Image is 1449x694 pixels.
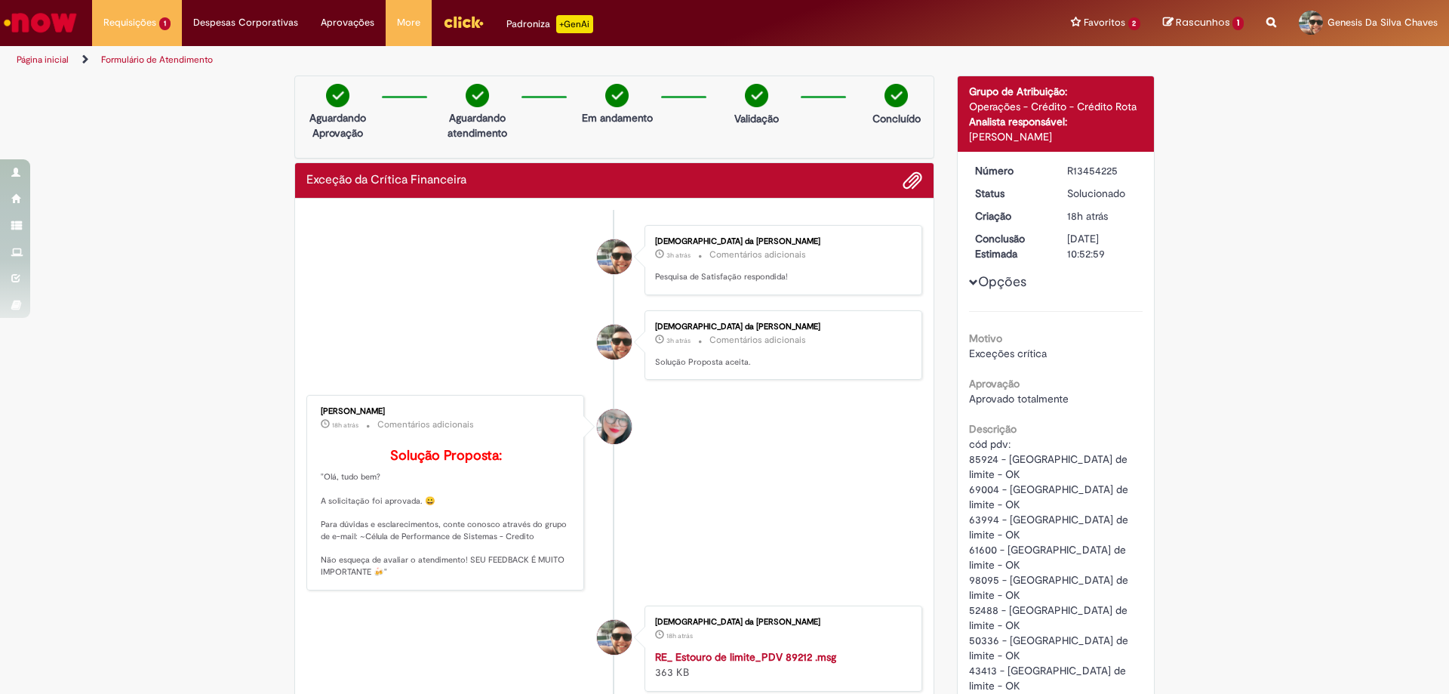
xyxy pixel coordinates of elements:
[969,99,1143,114] div: Operações - Crédito - Crédito Rota
[1327,16,1438,29] span: Genesis Da Silva Chaves
[321,449,572,578] p: "Olá, tudo bem? A solicitação foi aprovada. 😀 Para dúvidas e esclarecimentos, conte conosco atrav...
[1067,186,1137,201] div: Solucionado
[1176,15,1230,29] span: Rascunhos
[326,84,349,107] img: check-circle-green.png
[2,8,79,38] img: ServiceNow
[655,237,906,246] div: [DEMOGRAPHIC_DATA] da [PERSON_NAME]
[332,421,358,430] span: 18h atrás
[655,618,906,627] div: [DEMOGRAPHIC_DATA] da [PERSON_NAME]
[709,248,806,261] small: Comentários adicionais
[666,336,691,345] time: 28/08/2025 09:53:00
[969,392,1069,406] span: Aprovado totalmente
[556,15,593,33] p: +GenAi
[597,239,632,274] div: Genesis da Silva Chaves
[605,84,629,107] img: check-circle-green.png
[193,15,298,30] span: Despesas Corporativas
[17,54,69,66] a: Página inicial
[666,251,691,260] span: 3h atrás
[666,631,693,640] span: 18h atrás
[964,231,1057,261] dt: Conclusão Estimada
[321,15,374,30] span: Aprovações
[441,110,514,140] p: Aguardando atendimento
[1067,163,1137,178] div: R13454225
[655,649,906,680] div: 363 KB
[884,84,908,107] img: check-circle-green.png
[969,377,1020,390] b: Aprovação
[709,334,806,347] small: Comentários adicionais
[666,251,691,260] time: 28/08/2025 09:53:08
[655,356,906,369] p: Solução Proposta aceita.
[390,447,502,464] b: Solução Proposta:
[506,15,593,33] div: Padroniza
[666,631,693,640] time: 27/08/2025 18:58:27
[745,84,768,107] img: check-circle-green.png
[964,208,1057,224] dt: Criação
[597,409,632,444] div: Franciele Fernanda Melo dos Santos
[597,325,632,359] div: Genesis da Silva Chaves
[321,407,572,416] div: [PERSON_NAME]
[1067,209,1108,223] span: 18h atrás
[969,84,1143,99] div: Grupo de Atribuição:
[655,650,836,664] a: RE_ Estouro de limite_PDV 89212 .msg
[969,347,1047,360] span: Exceções crítica
[1067,231,1137,261] div: [DATE] 10:52:59
[101,54,213,66] a: Formulário de Atendimento
[332,421,358,430] time: 27/08/2025 19:08:08
[969,422,1017,436] b: Descrição
[969,332,1002,345] b: Motivo
[666,336,691,345] span: 3h atrás
[582,110,653,125] p: Em andamento
[1084,15,1125,30] span: Favoritos
[655,322,906,332] div: [DEMOGRAPHIC_DATA] da [PERSON_NAME]
[306,174,466,187] h2: Exceção da Crítica Financeira Histórico de tíquete
[903,171,922,190] button: Adicionar anexos
[301,110,374,140] p: Aguardando Aprovação
[1163,16,1244,30] a: Rascunhos
[1067,209,1108,223] time: 27/08/2025 18:58:35
[397,15,420,30] span: More
[872,111,921,126] p: Concluído
[1067,208,1137,224] div: 27/08/2025 18:58:35
[969,114,1143,129] div: Analista responsável:
[377,418,474,431] small: Comentários adicionais
[466,84,489,107] img: check-circle-green.png
[1128,17,1141,30] span: 2
[11,46,955,74] ul: Trilhas de página
[969,129,1143,144] div: [PERSON_NAME]
[964,186,1057,201] dt: Status
[655,271,906,283] p: Pesquisa de Satisfação respondida!
[1232,17,1244,30] span: 1
[964,163,1057,178] dt: Número
[734,111,779,126] p: Validação
[443,11,484,33] img: click_logo_yellow_360x200.png
[103,15,156,30] span: Requisições
[159,17,171,30] span: 1
[597,620,632,655] div: Genesis da Silva Chaves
